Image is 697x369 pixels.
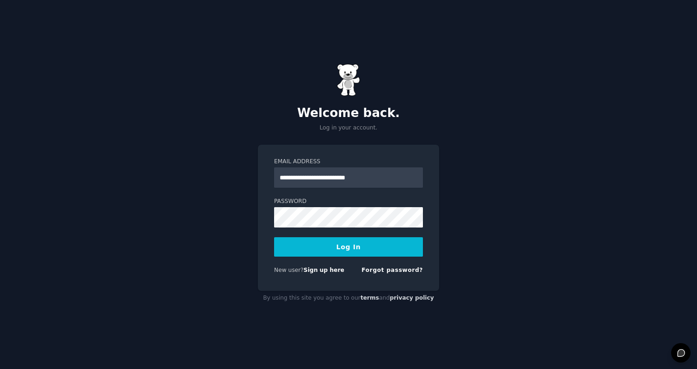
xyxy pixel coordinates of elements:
div: By using this site you agree to our and [258,291,439,306]
a: privacy policy [390,295,434,301]
label: Password [274,197,423,206]
button: Log In [274,237,423,257]
span: New user? [274,267,304,273]
label: Email Address [274,158,423,166]
a: Forgot password? [361,267,423,273]
a: Sign up here [304,267,344,273]
a: terms [361,295,379,301]
h2: Welcome back. [258,106,439,121]
img: Gummy Bear [337,64,360,96]
p: Log in your account. [258,124,439,132]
